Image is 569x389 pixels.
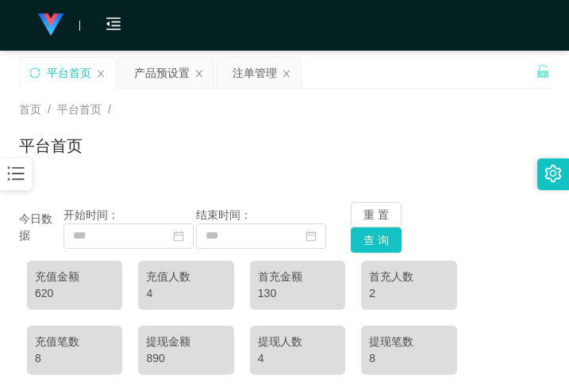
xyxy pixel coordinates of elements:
div: 提现人数 [258,334,337,350]
div: 注单管理 [233,58,277,88]
img: logo.9652507e.png [38,13,63,36]
div: 8 [35,350,114,367]
button: 查 询 [351,227,402,253]
div: 充值笔数 [35,334,114,350]
i: 图标： 条形图 [6,163,26,184]
span: 结束时间： [196,208,252,221]
span: / [48,103,51,116]
div: 4 [146,285,225,302]
i: 图标： 关闭 [282,69,291,78]
span: 平台首页 [57,103,102,116]
span: 首页 [19,103,41,116]
div: 4 [258,350,337,367]
div: 充值金额 [35,269,114,285]
div: 890 [146,350,225,367]
div: 平台首页 [47,58,91,88]
h1: 平台首页 [19,134,83,158]
i: 图标： menu-fold [87,1,140,51]
div: 今日数据 [19,211,63,244]
i: 图标： 解锁 [536,64,550,78]
i: 图标： 设置 [544,165,562,182]
i: 图标： 日历 [173,231,184,242]
div: 2 [369,285,448,302]
button: 重 置 [351,202,402,227]
div: 8 [369,350,448,367]
div: 首充人数 [369,269,448,285]
div: 提现笔数 [369,334,448,350]
div: 产品预设置 [134,58,190,88]
div: 提现金额 [146,334,225,350]
span: / [108,103,111,116]
i: 图标： 同步 [29,67,40,78]
div: 首充金额 [258,269,337,285]
i: 图标： 关闭 [194,69,204,78]
i: 图标： 日历 [306,231,317,242]
span: 开始时间： [63,208,119,221]
div: 充值人数 [146,269,225,285]
div: 130 [258,285,337,302]
i: 图标： 关闭 [96,69,106,78]
div: 620 [35,285,114,302]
